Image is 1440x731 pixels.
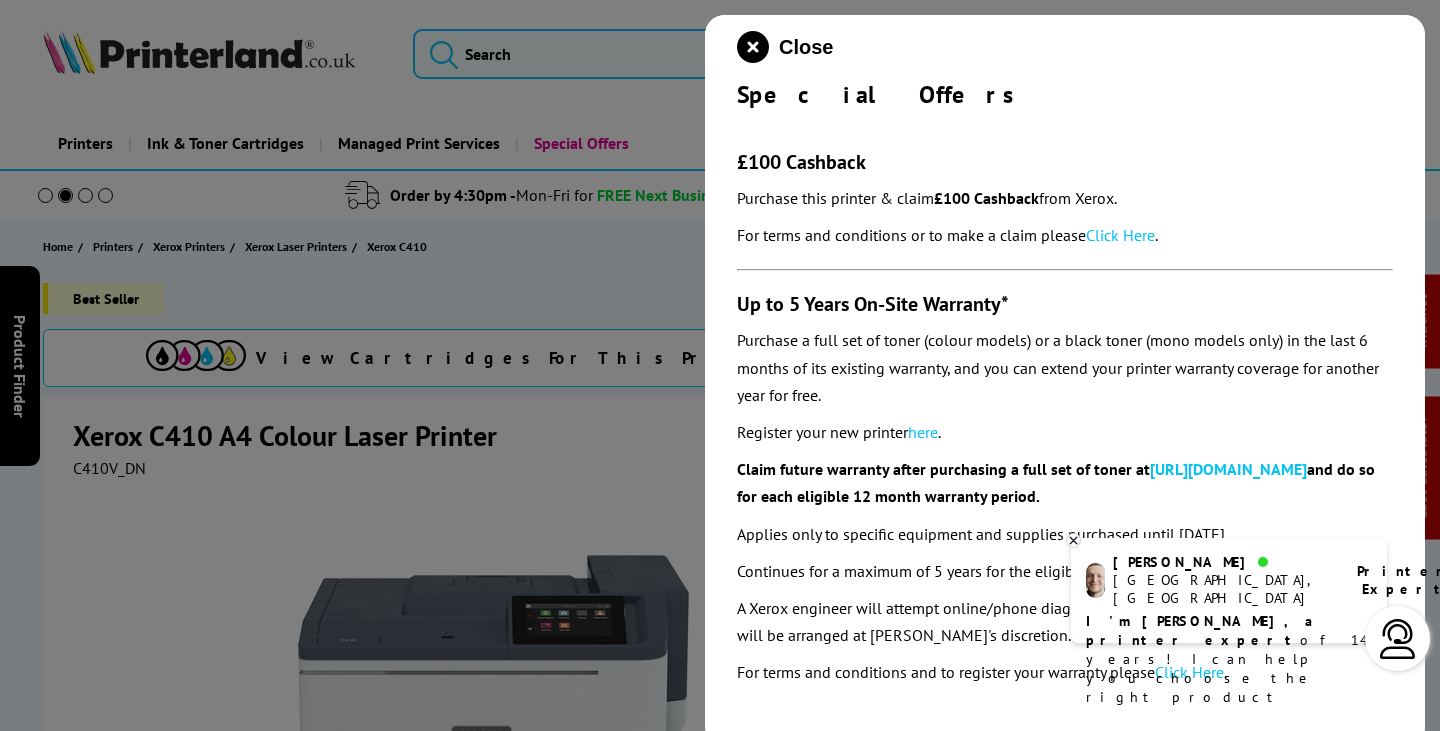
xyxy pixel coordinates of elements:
strong: £100 Cashback [934,188,1039,208]
p: of 14 years! I can help you choose the right product [1086,612,1372,707]
p: For terms and conditions and to register your warranty please . [737,659,1393,686]
div: Special Offers [737,79,1393,110]
p: For terms and conditions or to make a claim please . [737,222,1393,249]
p: Register your new printer . [737,419,1393,446]
b: I'm [PERSON_NAME], a printer expert [1086,612,1319,649]
a: Click Here [1086,225,1155,245]
p: Purchase a full set of toner (colour models) or a black toner (mono models only) in the last 6 mo... [737,327,1393,409]
img: ashley-livechat.png [1086,563,1105,598]
img: user-headset-light.svg [1378,619,1418,659]
span: Close [779,36,833,59]
div: [PERSON_NAME] [1113,553,1332,571]
p: Purchase this printer & claim from Xerox. [737,185,1393,212]
button: close modal [737,31,833,63]
h3: £100 Cashback [737,149,1393,175]
p: A Xerox engineer will attempt online/phone diagnostics . If this fails an onsite engineer visit w... [737,595,1393,649]
div: [GEOGRAPHIC_DATA], [GEOGRAPHIC_DATA] [1113,571,1332,607]
p: Applies only to specific equipment and supplies purchased until [DATE]. [737,521,1393,548]
a: [URL][DOMAIN_NAME] [1150,459,1307,479]
a: here [908,422,938,442]
strong: Claim future warranty after purchasing a full set of toner at and do so for each eligible 12 mont... [737,459,1375,506]
h3: Up to 5 Years On-Site Warranty* [737,291,1393,317]
p: Continues for a maximum of 5 years for the eligible device. [737,558,1393,585]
